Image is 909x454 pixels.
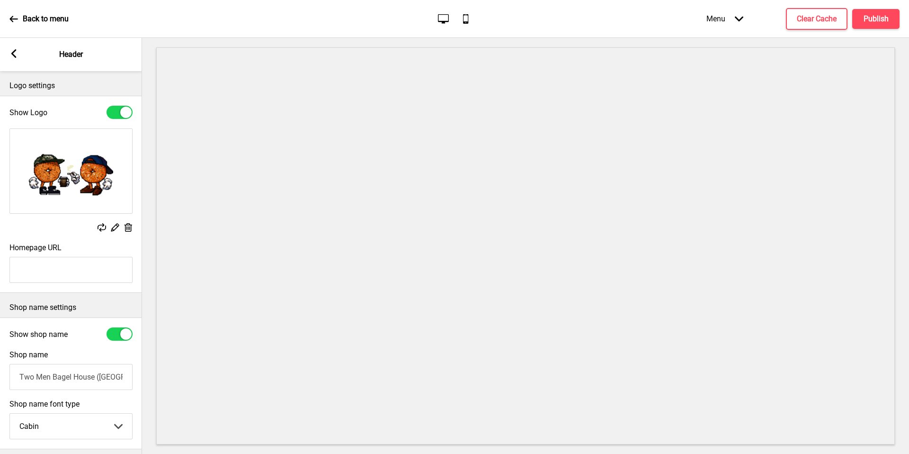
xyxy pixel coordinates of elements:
[864,14,889,24] h4: Publish
[9,108,47,117] label: Show Logo
[9,81,133,91] p: Logo settings
[9,350,48,359] label: Shop name
[23,14,69,24] p: Back to menu
[9,6,69,32] a: Back to menu
[59,49,83,60] p: Header
[797,14,837,24] h4: Clear Cache
[697,5,753,33] div: Menu
[852,9,900,29] button: Publish
[9,330,68,339] label: Show shop name
[9,302,133,313] p: Shop name settings
[786,8,847,30] button: Clear Cache
[9,400,133,409] label: Shop name font type
[10,129,132,213] img: Image
[9,243,62,252] label: Homepage URL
